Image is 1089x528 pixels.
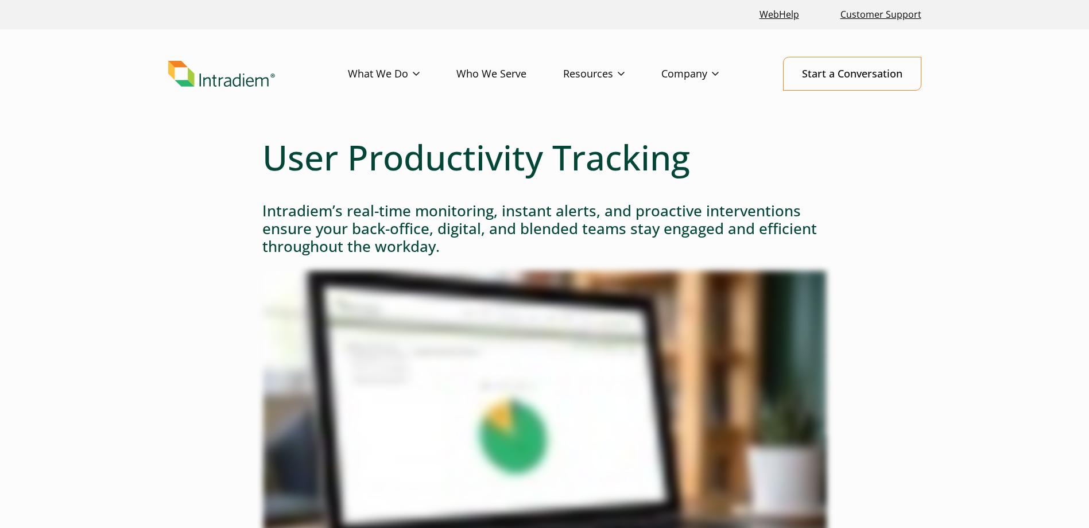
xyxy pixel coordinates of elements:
a: Who We Serve [456,57,563,91]
a: Customer Support [836,2,926,27]
img: Intradiem [168,61,275,87]
a: What We Do [348,57,456,91]
a: Company [661,57,755,91]
a: Start a Conversation [783,57,921,91]
h1: User Productivity Tracking [262,137,827,178]
a: Link to homepage of Intradiem [168,61,348,87]
a: Resources [563,57,661,91]
h3: Intradiem’s real-time monitoring, instant alerts, and proactive interventions ensure your back-of... [262,202,827,256]
a: Link opens in a new window [755,2,804,27]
